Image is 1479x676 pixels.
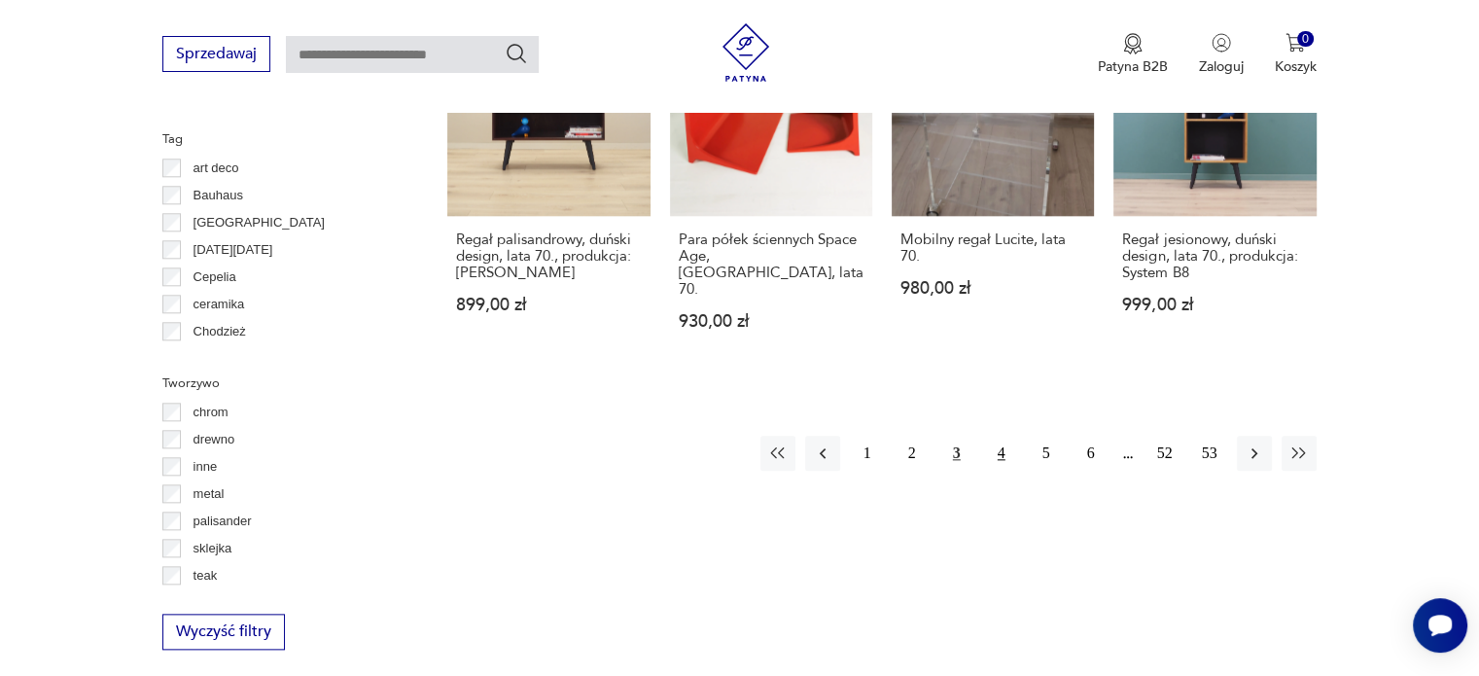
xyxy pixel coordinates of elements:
button: 1 [850,436,885,471]
p: inne [194,456,218,478]
a: Sprzedawaj [162,49,270,62]
p: Chodzież [194,321,246,342]
a: Regał palisandrowy, duński design, lata 70., produkcja: HjørneboRegał palisandrowy, duński design... [447,14,650,368]
button: Wyczyść filtry [162,614,285,650]
h3: Regał palisandrowy, duński design, lata 70., produkcja: [PERSON_NAME] [456,231,641,281]
button: 3 [939,436,974,471]
button: Zaloguj [1199,33,1244,76]
button: 52 [1147,436,1182,471]
p: Koszyk [1275,57,1317,76]
p: Tag [162,128,401,150]
p: [GEOGRAPHIC_DATA] [194,212,325,233]
p: palisander [194,511,252,532]
p: ceramika [194,294,245,315]
iframe: Smartsupp widget button [1413,598,1467,653]
button: Szukaj [505,42,528,65]
button: 6 [1074,436,1109,471]
div: 0 [1297,31,1314,48]
p: teak [194,565,218,587]
button: Patyna B2B [1098,33,1168,76]
img: Patyna - sklep z meblami i dekoracjami vintage [717,23,775,82]
button: Sprzedawaj [162,36,270,72]
p: tworzywo sztuczne [194,592,299,614]
img: Ikonka użytkownika [1212,33,1231,53]
button: 4 [984,436,1019,471]
button: 53 [1192,436,1227,471]
p: Tworzywo [162,373,401,394]
p: 999,00 zł [1122,297,1307,313]
p: Zaloguj [1199,57,1244,76]
p: 930,00 zł [679,313,863,330]
p: [DATE][DATE] [194,239,273,261]
p: art deco [194,158,239,179]
p: Cepelia [194,267,236,288]
p: metal [194,483,225,505]
p: Ćmielów [194,348,242,370]
p: sklejka [194,538,232,559]
a: Mobilny regał Lucite, lata 70.Mobilny regał Lucite, lata 70.980,00 zł [892,14,1094,368]
p: 899,00 zł [456,297,641,313]
img: Ikona medalu [1123,33,1143,54]
a: Para półek ściennych Space Age, Niemcy, lata 70.Para półek ściennych Space Age, [GEOGRAPHIC_DATA]... [670,14,872,368]
p: drewno [194,429,235,450]
h3: Regał jesionowy, duński design, lata 70., produkcja: System B8 [1122,231,1307,281]
p: chrom [194,402,229,423]
a: Ikona medaluPatyna B2B [1098,33,1168,76]
p: 980,00 zł [900,280,1085,297]
p: Patyna B2B [1098,57,1168,76]
h3: Mobilny regał Lucite, lata 70. [900,231,1085,265]
button: 0Koszyk [1275,33,1317,76]
img: Ikona koszyka [1285,33,1305,53]
a: Regał jesionowy, duński design, lata 70., produkcja: System B8Regał jesionowy, duński design, lat... [1113,14,1316,368]
h3: Para półek ściennych Space Age, [GEOGRAPHIC_DATA], lata 70. [679,231,863,298]
p: Bauhaus [194,185,243,206]
button: 5 [1029,436,1064,471]
button: 2 [895,436,930,471]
